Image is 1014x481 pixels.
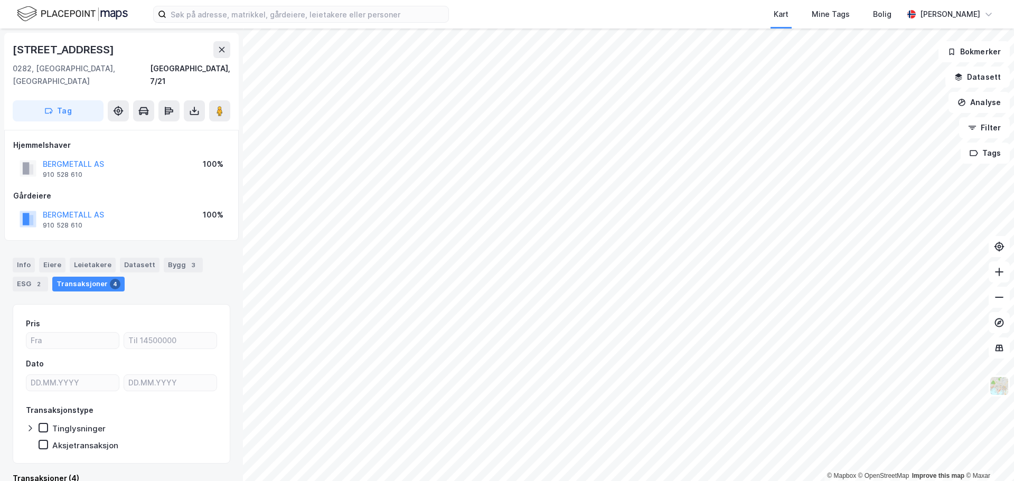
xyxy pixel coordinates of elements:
div: Leietakere [70,258,116,272]
div: 0282, [GEOGRAPHIC_DATA], [GEOGRAPHIC_DATA] [13,62,150,88]
div: [STREET_ADDRESS] [13,41,116,58]
div: Aksjetransaksjon [52,440,118,450]
div: Kart [774,8,788,21]
a: Mapbox [827,472,856,479]
img: Z [989,376,1009,396]
button: Analyse [949,92,1010,113]
div: Dato [26,357,44,370]
div: Gårdeiere [13,190,230,202]
a: Improve this map [912,472,964,479]
div: Transaksjonstype [26,404,93,417]
div: Bolig [873,8,891,21]
a: OpenStreetMap [858,472,909,479]
div: 100% [203,158,223,171]
div: 100% [203,209,223,221]
div: Bygg [164,258,203,272]
img: logo.f888ab2527a4732fd821a326f86c7f29.svg [17,5,128,23]
input: DD.MM.YYYY [124,375,217,391]
div: [GEOGRAPHIC_DATA], 7/21 [150,62,230,88]
div: 3 [188,260,199,270]
div: 910 528 610 [43,171,82,179]
div: 2 [33,279,44,289]
iframe: Chat Widget [961,430,1014,481]
button: Filter [959,117,1010,138]
button: Datasett [945,67,1010,88]
div: Datasett [120,258,159,272]
input: Fra [26,333,119,348]
input: Søk på adresse, matrikkel, gårdeiere, leietakere eller personer [166,6,448,22]
button: Bokmerker [938,41,1010,62]
div: Info [13,258,35,272]
div: Eiere [39,258,65,272]
div: Pris [26,317,40,330]
div: Hjemmelshaver [13,139,230,152]
div: ESG [13,277,48,291]
button: Tag [13,100,104,121]
input: DD.MM.YYYY [26,375,119,391]
div: [PERSON_NAME] [920,8,980,21]
button: Tags [961,143,1010,164]
div: 910 528 610 [43,221,82,230]
div: Mine Tags [812,8,850,21]
div: Transaksjoner [52,277,125,291]
div: Tinglysninger [52,423,106,433]
input: Til 14500000 [124,333,217,348]
div: 4 [110,279,120,289]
